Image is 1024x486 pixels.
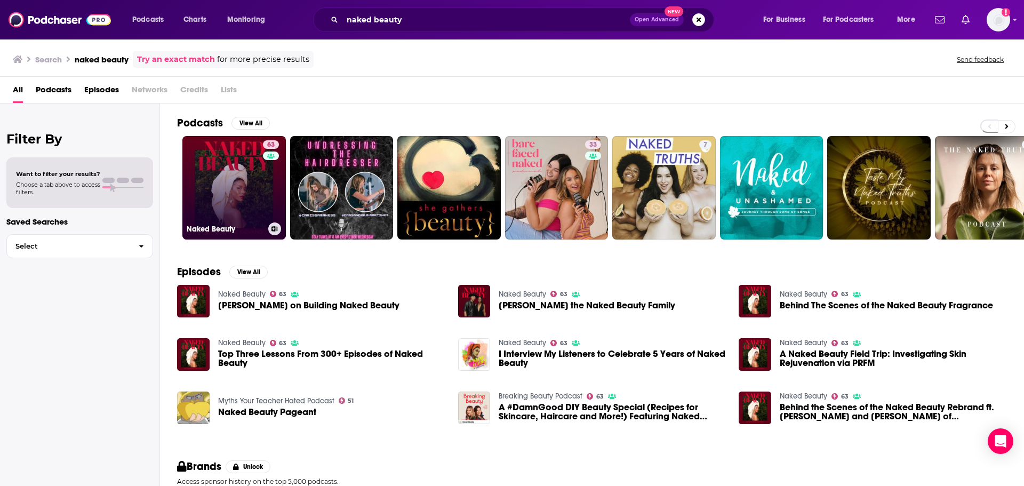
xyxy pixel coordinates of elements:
img: Naked Beauty Pageant [177,392,210,424]
a: Show notifications dropdown [931,11,949,29]
a: 63Naked Beauty [182,136,286,240]
h3: Search [35,54,62,65]
a: Top Three Lessons From 300+ Episodes of Naked Beauty [218,349,445,368]
input: Search podcasts, credits, & more... [342,11,630,28]
svg: Add a profile image [1002,8,1010,17]
a: I Interview My Listeners to Celebrate 5 Years of Naked Beauty [499,349,726,368]
img: Podchaser - Follow, Share and Rate Podcasts [9,10,111,30]
a: 7 [612,136,716,240]
p: Access sponsor history on the top 5,000 podcasts. [177,477,1007,485]
img: Behind The Scenes of the Naked Beauty Fragrance [739,285,771,317]
span: 63 [560,292,567,297]
button: View All [231,117,270,130]
h3: Naked Beauty [187,225,264,234]
a: Try an exact match [137,53,215,66]
button: open menu [816,11,890,28]
span: 63 [267,140,275,150]
img: I Interview My Listeners to Celebrate 5 Years of Naked Beauty [458,338,491,371]
span: [PERSON_NAME] the Naked Beauty Family [499,301,675,310]
div: Search podcasts, credits, & more... [323,7,724,32]
span: 63 [560,341,567,346]
a: 63 [831,340,849,346]
a: Behind the Scenes of the Naked Beauty Rebrand ft. Madison Utendahl and Tori Baisden of Utendahl C... [780,403,1007,421]
span: for more precise results [217,53,309,66]
button: Open AdvancedNew [630,13,684,26]
span: More [897,12,915,27]
img: Behind the Scenes of the Naked Beauty Rebrand ft. Madison Utendahl and Tori Baisden of Utendahl C... [739,392,771,424]
button: Unlock [226,460,271,473]
h3: naked beauty [75,54,129,65]
span: Lists [221,81,237,103]
div: Open Intercom Messenger [988,428,1013,454]
a: 7 [699,140,711,149]
span: 51 [348,399,354,403]
span: Podcasts [132,12,164,27]
img: Brooke Devard on Building Naked Beauty [177,285,210,317]
span: Monitoring [227,12,265,27]
span: For Business [763,12,805,27]
a: Naked Beauty [218,290,266,299]
h2: Filter By [6,131,153,147]
span: Select [7,243,130,250]
a: All [13,81,23,103]
img: Sir John Joins the Naked Beauty Family [458,285,491,317]
a: Breaking Beauty Podcast [499,392,582,401]
span: 63 [841,394,849,399]
a: Show notifications dropdown [957,11,974,29]
span: Credits [180,81,208,103]
img: A #DamnGood DIY Beauty Special (Recipes for Skincare, Haircare and More!) Featuring Naked Beauty ... [458,392,491,424]
a: A Naked Beauty Field Trip: Investigating Skin Rejuvenation via PRFM [739,338,771,371]
span: Behind the Scenes of the Naked Beauty Rebrand ft. [PERSON_NAME] and [PERSON_NAME] of [PERSON_NAME... [780,403,1007,421]
a: 63 [263,140,279,149]
span: Behind The Scenes of the Naked Beauty Fragrance [780,301,993,310]
button: View All [229,266,268,278]
a: Brooke Devard on Building Naked Beauty [218,301,399,310]
span: Networks [132,81,167,103]
button: open menu [220,11,279,28]
a: 63 [270,291,287,297]
a: Naked Beauty [780,290,827,299]
a: 63 [550,291,567,297]
button: Send feedback [954,55,1007,64]
span: 63 [279,292,286,297]
span: 63 [841,292,849,297]
a: Naked Beauty [499,290,546,299]
button: Select [6,234,153,258]
a: A #DamnGood DIY Beauty Special (Recipes for Skincare, Haircare and More!) Featuring Naked Beauty ... [499,403,726,421]
span: 63 [596,394,604,399]
a: Charts [177,11,213,28]
span: Logged in as abirchfield [987,8,1010,31]
span: [PERSON_NAME] on Building Naked Beauty [218,301,399,310]
span: Open Advanced [635,17,679,22]
a: Podcasts [36,81,71,103]
a: 33 [585,140,601,149]
h2: Podcasts [177,116,223,130]
button: Show profile menu [987,8,1010,31]
span: A Naked Beauty Field Trip: Investigating Skin Rejuvenation via PRFM [780,349,1007,368]
img: User Profile [987,8,1010,31]
button: open menu [890,11,929,28]
a: Naked Beauty [780,392,827,401]
span: For Podcasters [823,12,874,27]
span: 33 [589,140,597,150]
a: 63 [587,393,604,400]
a: Myths Your Teacher Hated Podcast [218,396,334,405]
button: open menu [125,11,178,28]
a: 63 [831,393,849,400]
img: Top Three Lessons From 300+ Episodes of Naked Beauty [177,338,210,371]
a: Naked Beauty Pageant [218,408,316,417]
a: EpisodesView All [177,265,268,278]
a: 63 [550,340,567,346]
a: Episodes [84,81,119,103]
